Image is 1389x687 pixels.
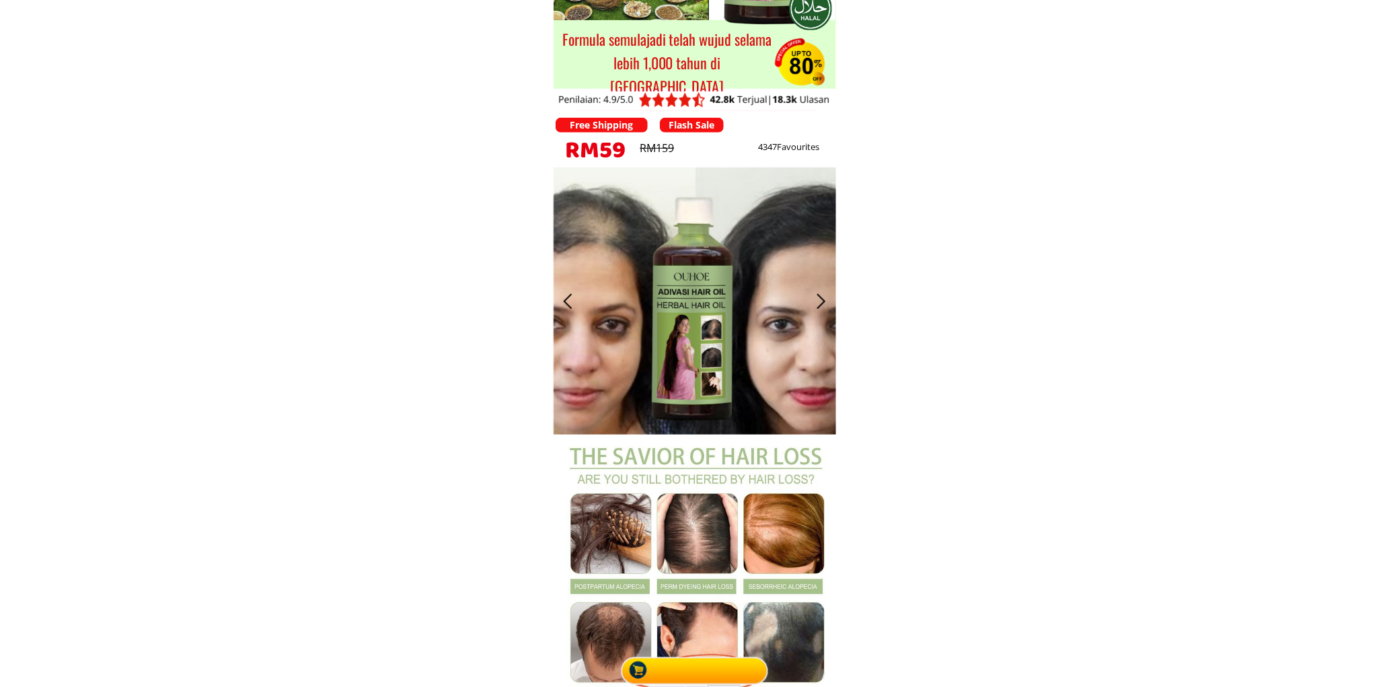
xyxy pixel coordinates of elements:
p: Free Shipping [556,118,648,133]
h3: RM59 [565,134,640,173]
div: RM159 [640,140,699,157]
div: 4347Favourites [759,140,835,154]
p: Flash Sale [660,118,724,133]
h3: Formula semulajadi telah wujud selama lebih 1,000 tahun di [GEOGRAPHIC_DATA] [558,28,776,99]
